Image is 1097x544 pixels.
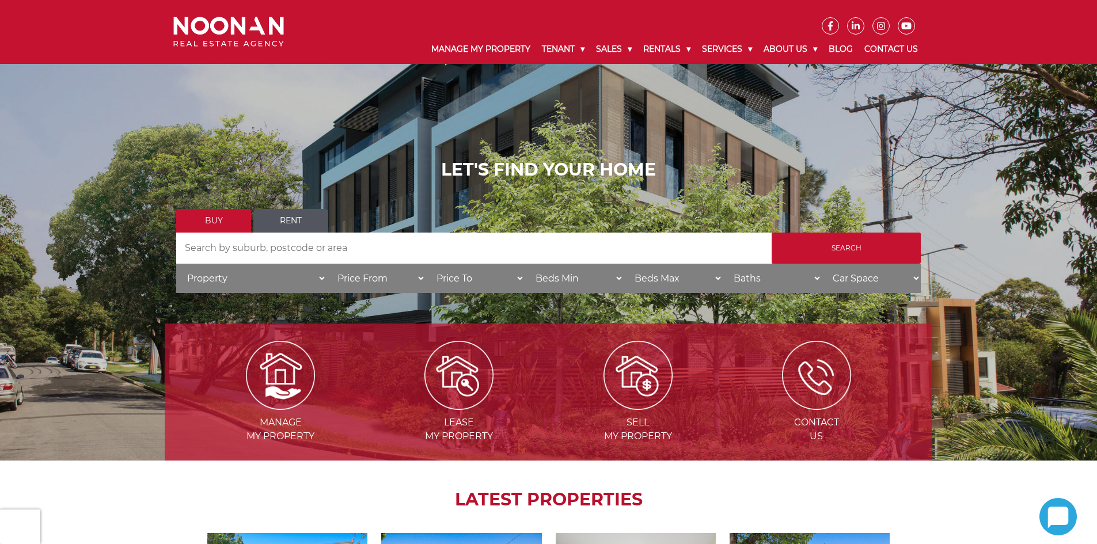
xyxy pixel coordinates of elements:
[176,233,772,264] input: Search by suburb, postcode or area
[603,341,673,410] img: Sell my property
[637,35,696,64] a: Rentals
[192,369,369,442] a: Managemy Property
[193,489,904,510] h2: LATEST PROPERTIES
[176,209,251,233] a: Buy
[772,233,921,264] input: Search
[590,35,637,64] a: Sales
[696,35,758,64] a: Services
[253,209,328,233] a: Rent
[426,35,536,64] a: Manage My Property
[176,159,921,180] h1: LET'S FIND YOUR HOME
[782,341,851,410] img: ICONS
[536,35,590,64] a: Tenant
[192,416,369,443] span: Manage my Property
[371,416,547,443] span: Lease my Property
[424,341,494,410] img: Lease my property
[550,369,726,442] a: Sellmy Property
[173,17,284,47] img: Noonan Real Estate Agency
[728,416,905,443] span: Contact Us
[728,369,905,442] a: ContactUs
[823,35,859,64] a: Blog
[371,369,547,442] a: Leasemy Property
[859,35,924,64] a: Contact Us
[550,416,726,443] span: Sell my Property
[758,35,823,64] a: About Us
[246,341,315,410] img: Manage my Property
